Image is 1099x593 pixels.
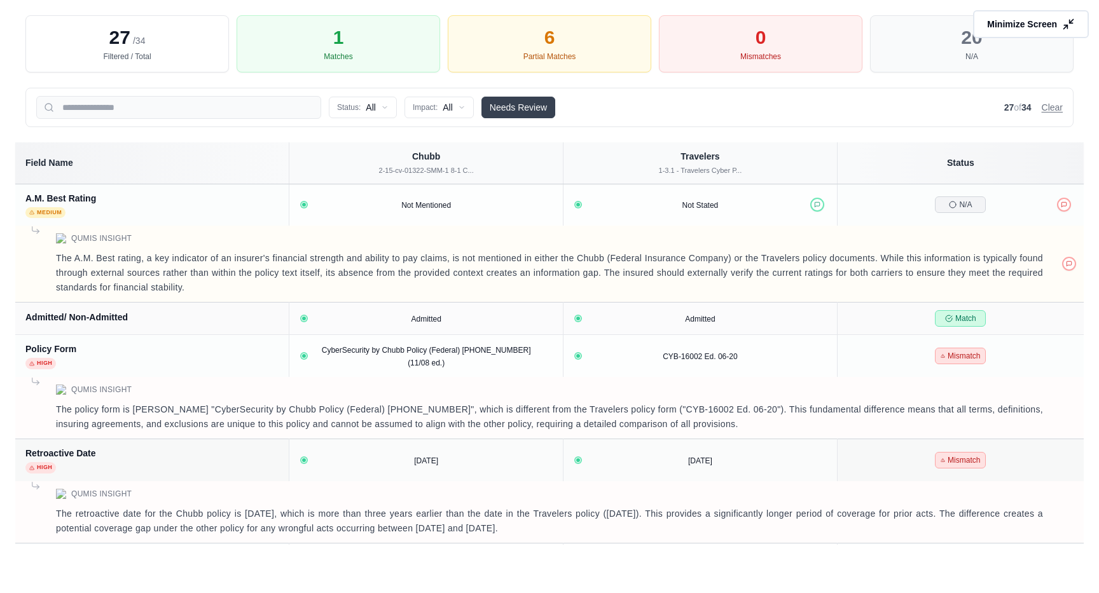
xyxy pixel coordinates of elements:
[25,343,279,355] div: Policy Form
[109,26,146,49] div: 27
[443,101,453,114] span: All
[1057,198,1071,212] button: Negative feedback provided
[71,233,132,243] span: Qumis Insight
[322,346,531,367] span: CyberSecurity by Chubb Policy (Federal) [PHONE_NUMBER] (11/08 ed.)
[56,489,66,499] img: Qumis Logo
[25,192,279,205] div: A.M. Best Rating
[25,462,56,474] span: High
[133,36,145,46] span: / 34
[56,251,1043,294] p: The A.M. Best rating, a key indicator of an insurer's financial strength and ability to pay claim...
[324,51,352,62] div: Matches
[682,201,719,210] span: Not Stated
[404,97,474,118] button: Impact:All
[329,97,397,118] button: Status:All
[25,358,56,369] span: High
[523,51,576,62] div: Partial Matches
[663,352,737,361] span: CYB-16002 Ed. 06-20
[973,10,1089,38] button: Minimize Screen
[56,385,66,395] img: Qumis Logo
[1042,101,1063,114] button: Clear
[935,452,986,468] span: Mismatch
[297,165,555,176] div: 2-15-cv-01322-SMM-1 8-1 C...
[965,51,978,62] div: N/A
[481,97,555,118] button: Needs Review
[337,102,361,112] span: Status:
[987,18,1057,31] span: Minimize Screen
[71,489,132,499] span: Qumis Insight
[56,402,1043,432] p: The policy form is [PERSON_NAME] "CyberSecurity by Chubb Policy (Federal) [PHONE_NUMBER]", which ...
[685,315,715,324] span: Admitted
[935,196,986,213] span: N/A
[1021,102,1032,112] span: 34
[961,26,982,49] div: 20
[366,101,376,114] span: All
[411,315,441,324] span: Admitted
[935,348,986,364] span: Mismatch
[837,142,1084,184] th: Status
[15,142,289,184] th: Field Name
[25,447,279,460] div: Retroactive Date
[810,198,824,212] button: Positive feedback provided
[103,51,151,62] div: Filtered / Total
[25,207,66,219] span: Medium
[571,150,829,163] div: Travelers
[25,311,279,324] div: Admitted/ Non-Admitted
[544,26,555,49] div: 6
[56,233,66,243] img: Qumis Logo
[756,26,766,49] div: 0
[1014,102,1021,112] span: of
[935,310,986,327] span: Match
[333,26,344,49] div: 1
[414,456,438,465] span: [DATE]
[571,165,829,176] div: 1-3.1 - Travelers Cyber P...
[1062,257,1076,271] button: Negative feedback provided
[71,385,132,395] span: Qumis Insight
[297,150,555,163] div: Chubb
[413,102,438,112] span: Impact:
[401,201,451,210] span: Not Mentioned
[740,51,781,62] div: Mismatches
[56,507,1043,536] p: The retroactive date for the Chubb policy is [DATE], which is more than three years earlier than ...
[688,456,712,465] span: [DATE]
[1004,102,1014,112] span: 27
